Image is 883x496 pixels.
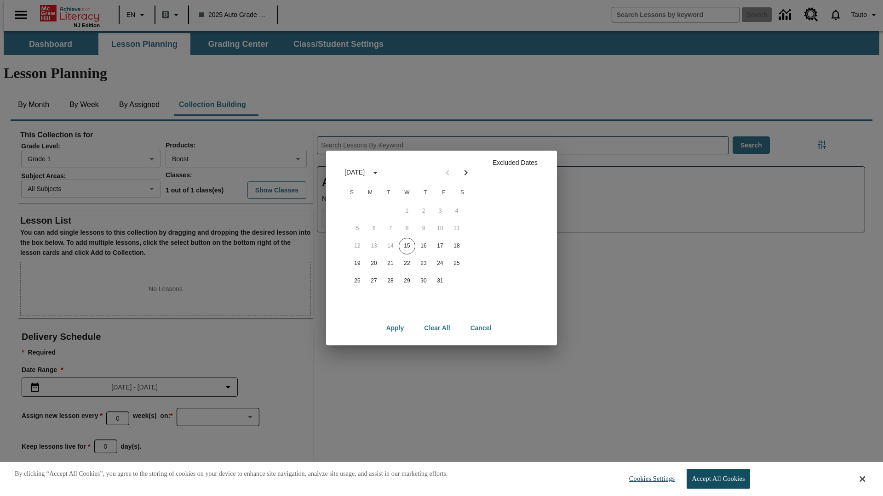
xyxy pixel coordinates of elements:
[454,184,470,202] span: Saturday
[399,238,415,254] button: 15
[417,184,434,202] span: Thursday
[382,273,399,289] button: 28
[448,255,465,272] button: 25
[415,238,432,254] button: 16
[436,184,452,202] span: Friday
[860,475,865,483] button: Close
[15,469,448,479] p: By clicking “Accept All Cookies”, you agree to the storing of cookies on your device to enhance s...
[349,255,366,272] button: 19
[621,469,678,488] button: Cookies Settings
[415,255,432,272] button: 23
[417,320,457,337] button: Clear All
[366,273,382,289] button: 27
[463,320,499,337] button: Cancel
[367,165,383,180] button: calendar view is open, switch to year view
[432,273,448,289] button: 31
[399,255,415,272] button: 22
[399,184,415,202] span: Wednesday
[432,238,448,254] button: 17
[349,273,366,289] button: 26
[378,320,411,337] button: Apply
[366,255,382,272] button: 20
[457,163,475,182] button: Next month
[344,184,360,202] span: Sunday
[448,238,465,254] button: 18
[382,255,399,272] button: 21
[415,273,432,289] button: 30
[687,469,750,489] button: Accept All Cookies
[481,158,550,168] p: Excluded Dates
[362,184,378,202] span: Monday
[344,168,365,177] div: [DATE]
[432,255,448,272] button: 24
[399,273,415,289] button: 29
[380,184,397,202] span: Tuesday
